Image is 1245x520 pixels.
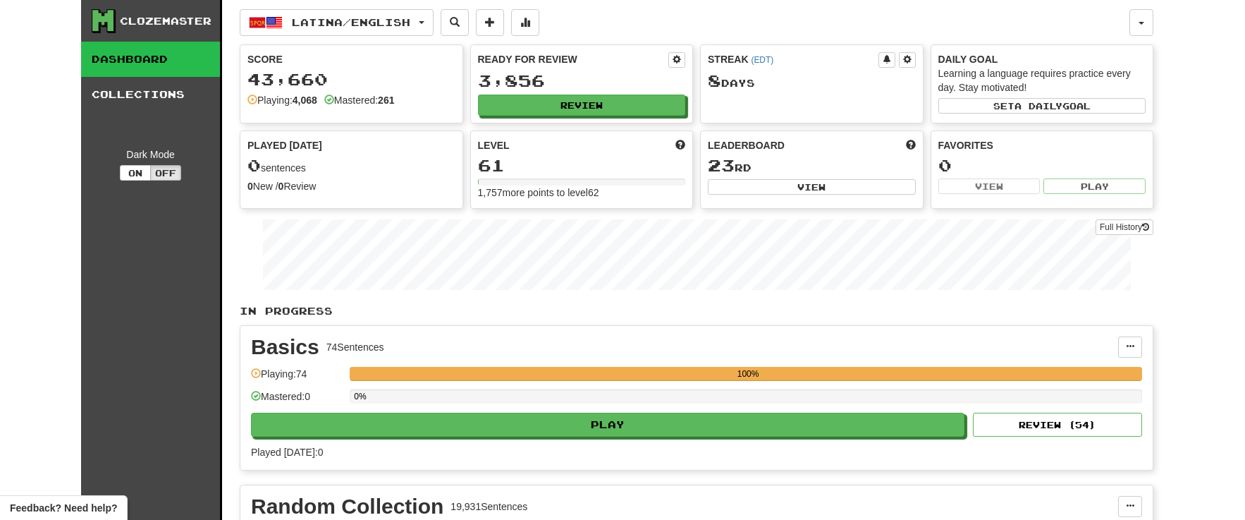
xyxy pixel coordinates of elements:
a: Full History [1096,219,1153,235]
a: (EDT) [751,55,773,65]
button: On [120,165,151,181]
button: Review [478,95,686,116]
span: Leaderboard [708,138,785,152]
button: View [938,179,1041,194]
div: 1,757 more points to level 62 [478,186,686,200]
span: This week in points, UTC [906,138,916,152]
button: Search sentences [441,9,469,36]
span: Open feedback widget [10,501,117,515]
span: Played [DATE]: 0 [251,447,323,458]
div: sentences [247,157,455,175]
div: rd [708,157,916,175]
button: More stats [511,9,539,36]
span: Played [DATE] [247,138,322,152]
span: a daily [1014,101,1062,111]
button: Latina/English [240,9,434,36]
div: Random Collection [251,496,443,517]
div: Learning a language requires practice every day. Stay motivated! [938,66,1146,95]
div: Mastered: [324,93,395,107]
span: Latina / English [292,16,410,28]
span: 8 [708,71,721,90]
div: Ready for Review [478,52,669,66]
div: 74 Sentences [326,340,384,354]
div: Mastered: 0 [251,389,343,413]
span: Score more points to level up [675,138,685,152]
a: Dashboard [81,42,220,77]
button: Review (54) [973,413,1142,437]
div: Clozemaster [120,14,211,28]
div: Daily Goal [938,52,1146,66]
div: 0 [938,157,1146,174]
div: Basics [251,337,319,358]
span: 23 [708,155,735,175]
button: Play [1043,179,1146,194]
div: Playing: [247,93,317,107]
div: 3,856 [478,72,686,90]
strong: 0 [247,181,253,192]
button: View [708,179,916,195]
strong: 261 [378,95,394,106]
div: Day s [708,72,916,90]
strong: 0 [278,181,284,192]
div: 19,931 Sentences [450,500,527,514]
p: In Progress [240,304,1153,318]
div: New / Review [247,179,455,193]
span: Level [478,138,510,152]
div: Favorites [938,138,1146,152]
button: Add sentence to collection [476,9,504,36]
div: Score [247,52,455,66]
div: 100% [354,367,1142,381]
div: Playing: 74 [251,367,343,390]
div: 61 [478,157,686,174]
div: Streak [708,52,878,66]
button: Seta dailygoal [938,98,1146,114]
div: 43,660 [247,71,455,88]
span: 0 [247,155,261,175]
button: Off [150,165,181,181]
button: Play [251,413,964,437]
div: Dark Mode [92,147,209,162]
a: Collections [81,77,220,112]
strong: 4,068 [293,95,317,106]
